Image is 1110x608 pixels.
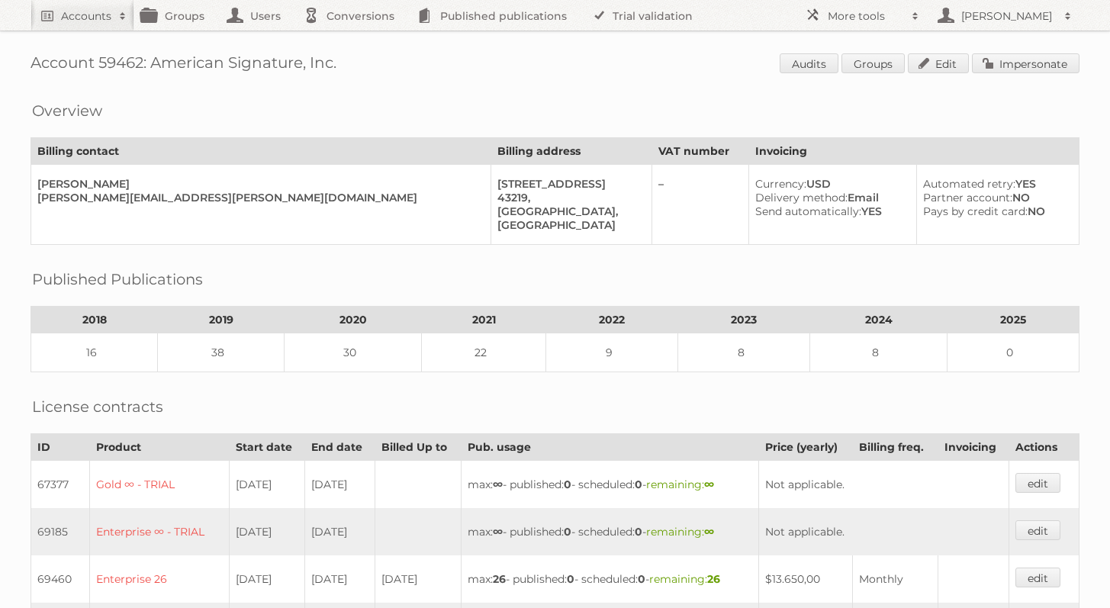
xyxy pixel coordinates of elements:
[923,204,1067,218] div: NO
[564,525,571,539] strong: 0
[957,8,1057,24] h2: [PERSON_NAME]
[704,478,714,491] strong: ∞
[1009,434,1079,461] th: Actions
[229,461,305,509] td: [DATE]
[567,572,574,586] strong: 0
[546,307,678,333] th: 2022
[37,177,478,191] div: [PERSON_NAME]
[853,555,938,603] td: Monthly
[923,204,1028,218] span: Pays by credit card:
[31,53,1079,76] h1: Account 59462: American Signature, Inc.
[810,333,948,372] td: 8
[31,307,158,333] th: 2018
[422,307,546,333] th: 2021
[828,8,904,24] h2: More tools
[1015,568,1060,587] a: edit
[635,478,642,491] strong: 0
[908,53,969,73] a: Edit
[759,508,1009,555] td: Not applicable.
[158,333,285,372] td: 38
[759,555,853,603] td: $13.650,00
[972,53,1079,73] a: Impersonate
[497,204,639,218] div: [GEOGRAPHIC_DATA],
[947,307,1079,333] th: 2025
[755,204,904,218] div: YES
[678,333,810,372] td: 8
[491,138,652,165] th: Billing address
[305,508,375,555] td: [DATE]
[923,177,1067,191] div: YES
[305,461,375,509] td: [DATE]
[646,525,714,539] span: remaining:
[32,395,163,418] h2: License contracts
[755,204,861,218] span: Send automatically:
[89,508,229,555] td: Enterprise ∞ - TRIAL
[493,572,506,586] strong: 26
[493,478,503,491] strong: ∞
[853,434,938,461] th: Billing freq.
[285,307,422,333] th: 2020
[638,572,645,586] strong: 0
[810,307,948,333] th: 2024
[652,138,748,165] th: VAT number
[285,333,422,372] td: 30
[755,191,904,204] div: Email
[89,555,229,603] td: Enterprise 26
[748,138,1079,165] th: Invoicing
[704,525,714,539] strong: ∞
[32,268,203,291] h2: Published Publications
[707,572,720,586] strong: 26
[923,177,1015,191] span: Automated retry:
[493,525,503,539] strong: ∞
[635,525,642,539] strong: 0
[546,333,678,372] td: 9
[31,508,90,555] td: 69185
[229,555,305,603] td: [DATE]
[759,461,1009,509] td: Not applicable.
[780,53,838,73] a: Audits
[649,572,720,586] span: remaining:
[462,508,759,555] td: max: - published: - scheduled: -
[31,138,491,165] th: Billing contact
[947,333,1079,372] td: 0
[759,434,853,461] th: Price (yearly)
[938,434,1009,461] th: Invoicing
[652,165,748,245] td: –
[462,461,759,509] td: max: - published: - scheduled: -
[158,307,285,333] th: 2019
[37,191,478,204] div: [PERSON_NAME][EMAIL_ADDRESS][PERSON_NAME][DOMAIN_NAME]
[755,177,806,191] span: Currency:
[61,8,111,24] h2: Accounts
[1015,520,1060,540] a: edit
[755,177,904,191] div: USD
[678,307,810,333] th: 2023
[305,555,375,603] td: [DATE]
[497,191,639,204] div: 43219,
[89,461,229,509] td: Gold ∞ - TRIAL
[462,555,759,603] td: max: - published: - scheduled: -
[923,191,1012,204] span: Partner account:
[32,99,102,122] h2: Overview
[31,333,158,372] td: 16
[31,434,90,461] th: ID
[31,555,90,603] td: 69460
[375,434,462,461] th: Billed Up to
[755,191,848,204] span: Delivery method:
[564,478,571,491] strong: 0
[497,177,639,191] div: [STREET_ADDRESS]
[1015,473,1060,493] a: edit
[31,461,90,509] td: 67377
[422,333,546,372] td: 22
[229,434,305,461] th: Start date
[462,434,759,461] th: Pub. usage
[89,434,229,461] th: Product
[841,53,905,73] a: Groups
[375,555,462,603] td: [DATE]
[646,478,714,491] span: remaining:
[497,218,639,232] div: [GEOGRAPHIC_DATA]
[229,508,305,555] td: [DATE]
[305,434,375,461] th: End date
[923,191,1067,204] div: NO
